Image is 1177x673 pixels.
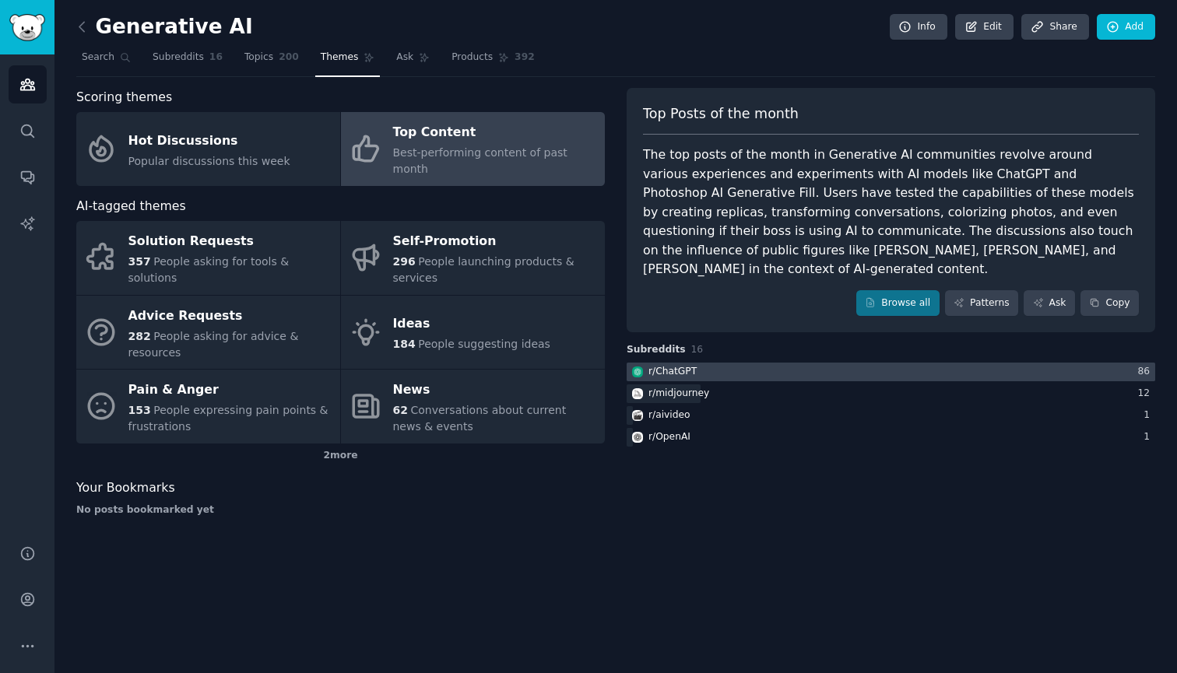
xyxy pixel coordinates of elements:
[76,197,186,216] span: AI-tagged themes
[515,51,535,65] span: 392
[128,255,151,268] span: 357
[128,255,290,284] span: People asking for tools & solutions
[76,370,340,443] a: Pain & Anger153People expressing pain points & frustrations
[128,230,332,254] div: Solution Requests
[632,366,643,377] img: ChatGPT
[393,404,567,433] span: Conversations about current news & events
[627,343,686,357] span: Subreddits
[341,296,605,370] a: Ideas184People suggesting ideas
[691,344,704,355] span: 16
[147,45,228,77] a: Subreddits16
[632,410,643,421] img: aivideo
[1024,290,1075,317] a: Ask
[341,221,605,295] a: Self-Promotion296People launching products & services
[76,112,340,186] a: Hot DiscussionsPopular discussions this week
[955,14,1014,40] a: Edit
[128,330,151,342] span: 282
[393,146,567,175] span: Best-performing content of past month
[128,128,290,153] div: Hot Discussions
[393,378,597,403] div: News
[627,384,1155,404] a: midjourneyr/midjourney12
[76,45,136,77] a: Search
[648,365,697,379] div: r/ ChatGPT
[76,15,253,40] h2: Generative AI
[315,45,381,77] a: Themes
[76,221,340,295] a: Solution Requests357People asking for tools & solutions
[643,145,1139,279] div: The top posts of the month in Generative AI communities revolve around various experiences and ex...
[341,112,605,186] a: Top ContentBest-performing content of past month
[76,443,605,468] div: 2 more
[153,51,204,65] span: Subreddits
[9,14,45,41] img: GummySearch logo
[648,387,709,401] div: r/ midjourney
[393,338,416,350] span: 184
[128,330,299,359] span: People asking for advice & resources
[648,430,690,444] div: r/ OpenAI
[239,45,304,77] a: Topics200
[76,296,340,370] a: Advice Requests282People asking for advice & resources
[890,14,947,40] a: Info
[393,121,597,145] div: Top Content
[279,51,299,65] span: 200
[396,51,413,65] span: Ask
[446,45,539,77] a: Products392
[856,290,940,317] a: Browse all
[1137,365,1155,379] div: 86
[321,51,359,65] span: Themes
[627,363,1155,382] a: ChatGPTr/ChatGPT86
[128,155,290,167] span: Popular discussions this week
[341,370,605,443] a: News62Conversations about current news & events
[393,312,550,337] div: Ideas
[128,303,332,328] div: Advice Requests
[1137,387,1155,401] div: 12
[128,404,151,416] span: 153
[128,378,332,403] div: Pain & Anger
[632,432,643,443] img: OpenAI
[648,408,690,422] div: r/ aivideo
[627,428,1155,447] a: OpenAIr/OpenAI1
[393,404,408,416] span: 62
[1021,14,1088,40] a: Share
[1144,430,1155,444] div: 1
[451,51,493,65] span: Products
[209,51,223,65] span: 16
[393,255,416,268] span: 296
[1080,290,1139,317] button: Copy
[393,255,574,284] span: People launching products & services
[244,51,273,65] span: Topics
[643,104,799,124] span: Top Posts of the month
[76,88,172,107] span: Scoring themes
[418,338,550,350] span: People suggesting ideas
[1144,408,1155,422] div: 1
[393,230,597,254] div: Self-Promotion
[1097,14,1155,40] a: Add
[76,503,605,517] div: No posts bookmarked yet
[76,478,175,498] span: Your Bookmarks
[391,45,435,77] a: Ask
[632,388,643,399] img: midjourney
[128,404,329,433] span: People expressing pain points & frustrations
[82,51,114,65] span: Search
[627,406,1155,426] a: aivideor/aivideo1
[945,290,1018,317] a: Patterns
